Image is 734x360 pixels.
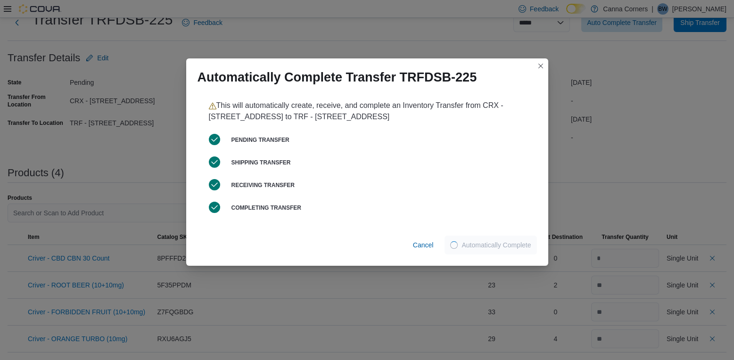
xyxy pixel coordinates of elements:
span: Loading [450,241,458,249]
h6: Pending Transfer [231,136,526,144]
h1: Automatically Complete Transfer TRFDSB-225 [198,70,477,85]
h6: Shipping Transfer [231,159,526,166]
h6: Receiving Transfer [231,181,526,189]
button: LoadingAutomatically Complete [445,236,536,254]
span: Cancel [413,240,434,250]
p: This will automatically create, receive, and complete an Inventory Transfer from CRX - [STREET_AD... [209,100,526,123]
span: Automatically Complete [462,240,531,250]
h6: Completing Transfer [231,204,526,212]
button: Closes this modal window [535,60,546,72]
button: Cancel [409,236,437,254]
